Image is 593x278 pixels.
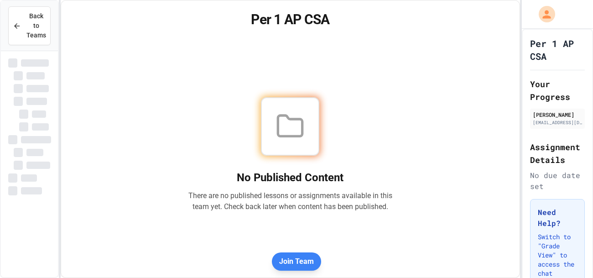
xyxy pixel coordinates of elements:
h2: Your Progress [530,78,585,103]
div: [PERSON_NAME] [533,110,582,119]
h1: Per 1 AP CSA [72,11,508,28]
div: My Account [529,4,557,25]
p: There are no published lessons or assignments available in this team yet. Check back later when c... [188,190,392,212]
button: Back to Teams [8,6,51,45]
h2: Assignment Details [530,141,585,166]
h1: Per 1 AP CSA [530,37,585,63]
span: Back to Teams [26,11,46,40]
h3: Need Help? [538,207,577,229]
h2: No Published Content [188,170,392,185]
div: [EMAIL_ADDRESS][DOMAIN_NAME] [533,119,582,126]
button: Join Team [272,252,321,271]
div: No due date set [530,170,585,192]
